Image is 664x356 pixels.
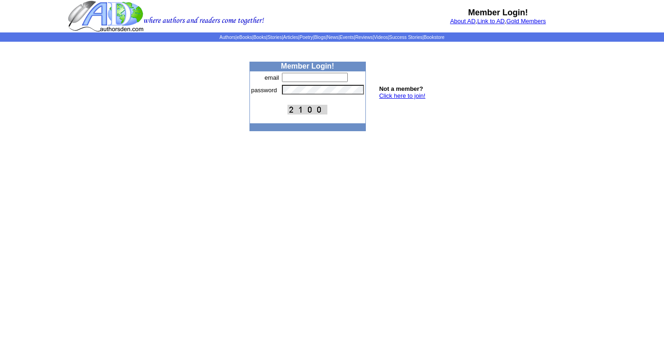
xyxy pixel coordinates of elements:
span: | | | | | | | | | | | | [219,35,444,40]
a: Poetry [300,35,313,40]
b: Not a member? [379,85,423,92]
a: Click here to join! [379,92,426,99]
a: Events [340,35,354,40]
a: Stories [268,35,282,40]
a: Link to AD [477,18,504,25]
font: email [265,74,279,81]
font: password [251,87,277,94]
a: Bookstore [424,35,445,40]
a: Authors [219,35,235,40]
a: Blogs [314,35,326,40]
img: This Is CAPTCHA Image [287,105,327,114]
font: , , [450,18,546,25]
a: News [327,35,338,40]
b: Member Login! [281,62,334,70]
a: Articles [283,35,299,40]
a: About AD [450,18,476,25]
a: Videos [374,35,388,40]
a: eBooks [236,35,252,40]
a: Success Stories [389,35,422,40]
a: Books [253,35,266,40]
a: Reviews [355,35,373,40]
a: Gold Members [506,18,546,25]
b: Member Login! [468,8,528,17]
